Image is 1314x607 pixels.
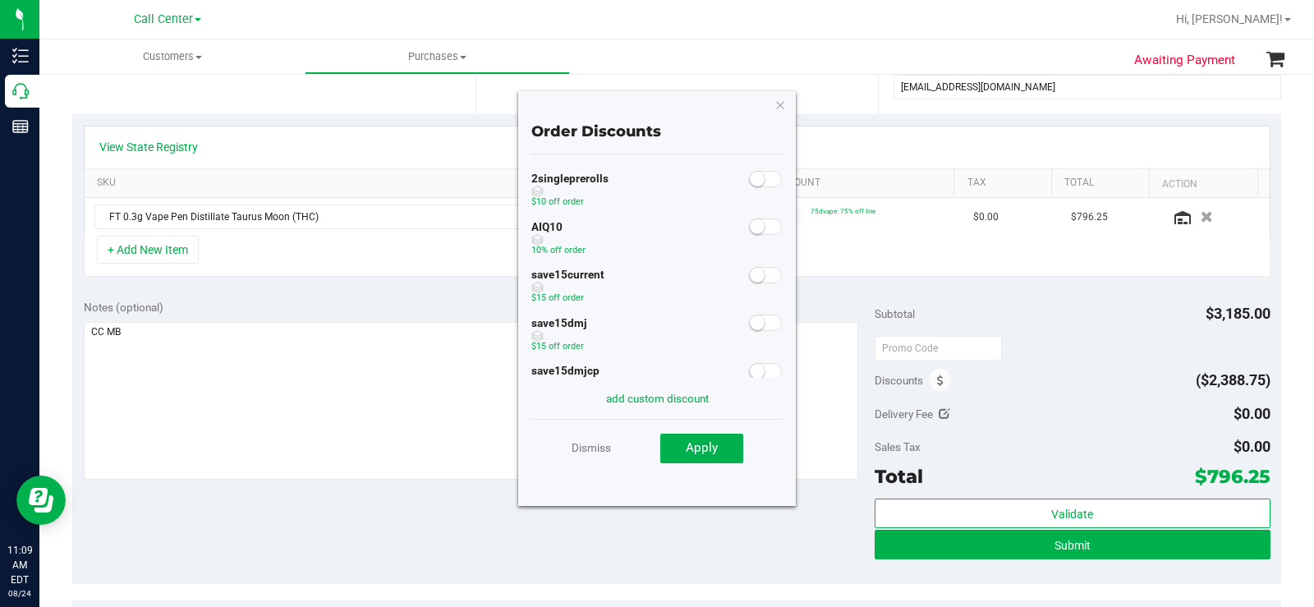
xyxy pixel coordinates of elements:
[967,177,1045,190] a: Tax
[1051,508,1093,521] span: Validate
[531,315,587,360] div: save15dmj
[1054,539,1091,552] span: Submit
[1234,405,1270,422] span: $0.00
[531,282,604,293] span: discount can be used with other discounts
[660,434,743,463] button: Apply
[94,205,549,229] span: NO DATA FOUND
[531,171,609,215] div: 2singleprerolls
[875,440,921,453] span: Sales Tax
[875,407,933,421] span: Delivery Fee
[811,207,875,215] span: 75dvape: 75% off line
[1071,209,1108,225] span: $796.25
[39,49,305,64] span: Customers
[12,118,29,135] inline-svg: Reports
[875,465,923,488] span: Total
[686,440,718,455] span: Apply
[1195,465,1270,488] span: $796.25
[1176,12,1283,25] span: Hi, [PERSON_NAME]!
[531,292,584,303] span: $15 off order
[973,209,999,225] span: $0.00
[99,139,198,155] a: View State Registry
[531,341,584,352] span: $15 off order
[875,366,923,395] span: Discounts
[97,177,548,190] a: SKU
[875,530,1270,559] button: Submit
[531,219,586,264] div: AIQ10
[875,307,915,320] span: Subtotal
[95,205,527,228] span: FT 0.3g Vape Pen Distillate Taurus Moon (THC)
[306,49,569,64] span: Purchases
[531,267,604,311] div: save15current
[84,301,163,314] span: Notes (optional)
[531,234,586,246] span: discount can be used with other discounts
[1064,177,1142,190] a: Total
[875,499,1270,528] button: Validate
[1149,169,1257,199] th: Action
[7,587,32,600] p: 08/24
[305,39,570,74] a: Purchases
[572,433,611,462] a: Dismiss
[531,363,600,407] div: save15dmjcp
[531,186,609,197] span: discount can be used with other discounts
[39,39,305,74] a: Customers
[16,476,66,525] iframe: Resource center
[531,330,587,342] span: discount can be used with other discounts
[12,83,29,99] inline-svg: Call Center
[939,408,950,420] i: Edit Delivery Fee
[1206,305,1270,322] span: $3,185.00
[1134,51,1235,70] span: Awaiting Payment
[531,124,783,140] h4: Order Discounts
[875,336,1002,361] input: Promo Code
[531,245,586,255] span: 10% off order
[7,543,32,587] p: 11:09 AM EDT
[134,12,193,26] span: Call Center
[97,236,199,264] button: + Add New Item
[773,177,949,190] a: Discount
[1234,438,1270,455] span: $0.00
[606,392,709,405] a: add custom discount
[1196,371,1270,389] span: ($2,388.75)
[531,196,584,207] span: $10 off order
[12,48,29,64] inline-svg: Inventory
